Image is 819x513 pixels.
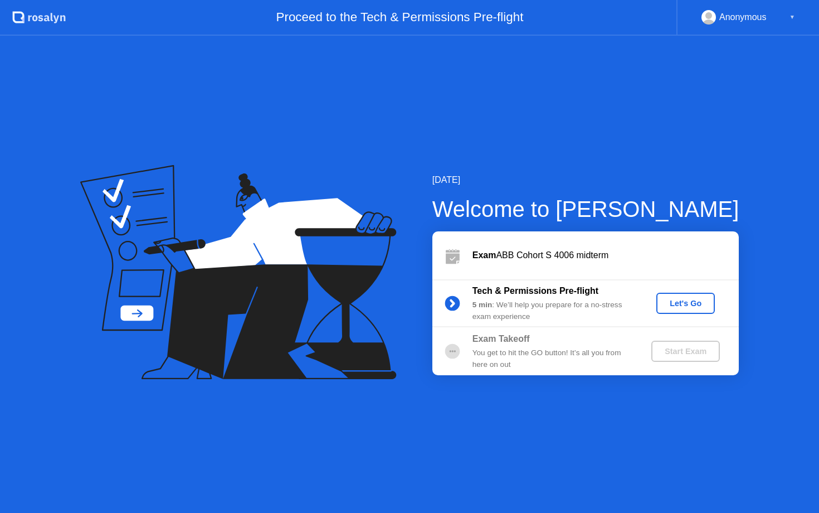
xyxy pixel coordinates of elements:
[472,301,493,309] b: 5 min
[651,341,720,362] button: Start Exam
[472,347,633,370] div: You get to hit the GO button! It’s all you from here on out
[661,299,710,308] div: Let's Go
[719,10,767,25] div: Anonymous
[656,347,715,356] div: Start Exam
[656,293,715,314] button: Let's Go
[472,286,598,296] b: Tech & Permissions Pre-flight
[472,249,739,262] div: ABB Cohort S 4006 midterm
[472,250,496,260] b: Exam
[472,299,633,322] div: : We’ll help you prepare for a no-stress exam experience
[432,173,739,187] div: [DATE]
[432,192,739,226] div: Welcome to [PERSON_NAME]
[472,334,530,343] b: Exam Takeoff
[789,10,795,25] div: ▼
